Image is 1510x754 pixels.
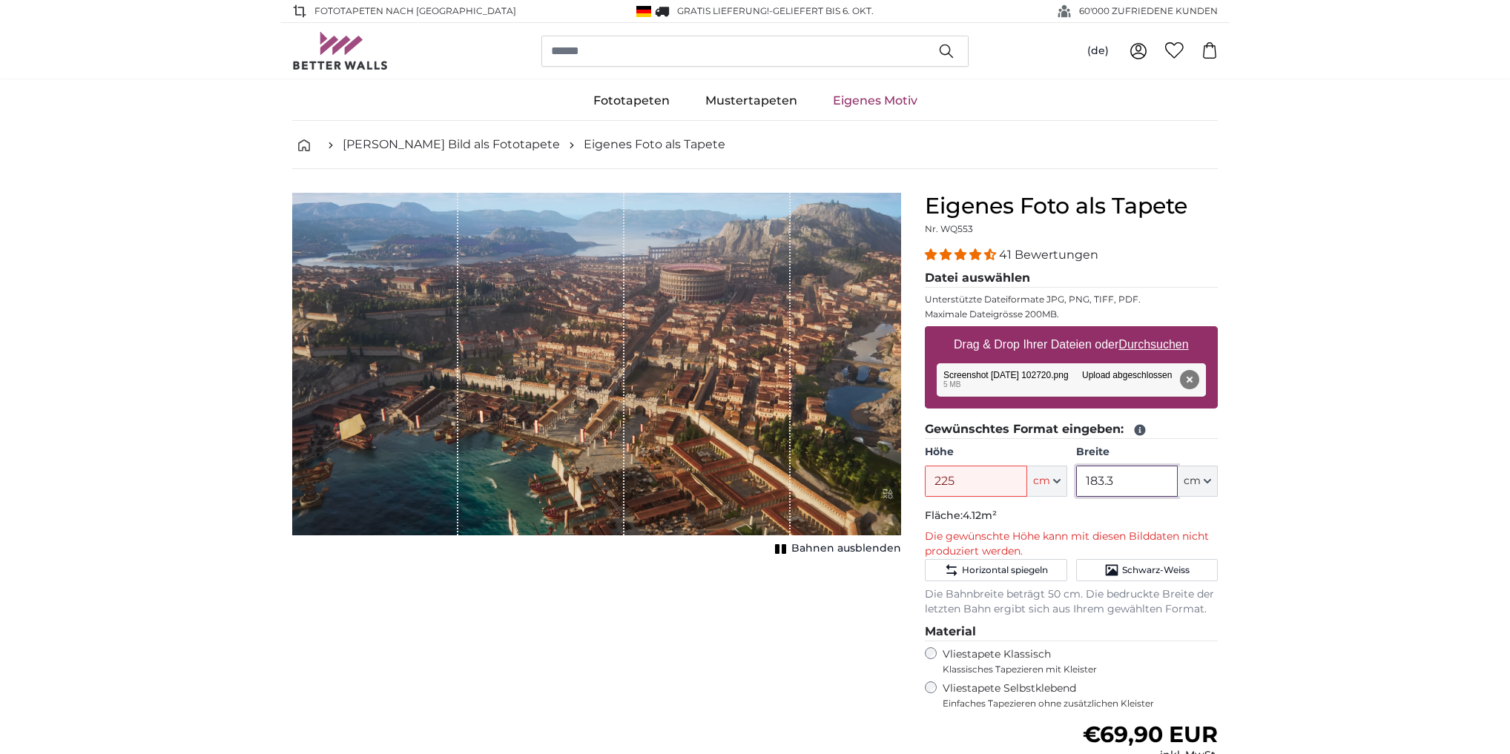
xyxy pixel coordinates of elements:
[943,664,1205,675] span: Klassisches Tapezieren mit Kleister
[1075,38,1121,65] button: (de)
[292,193,901,559] div: 1 of 1
[943,647,1205,675] label: Vliestapete Klassisch
[943,681,1218,710] label: Vliestapete Selbstklebend
[769,5,874,16] span: -
[791,541,901,556] span: Bahnen ausblenden
[771,538,901,559] button: Bahnen ausblenden
[1184,474,1201,489] span: cm
[925,509,1218,523] p: Fläche:
[925,559,1066,581] button: Horizontal spiegeln
[1076,445,1218,460] label: Breite
[1122,564,1190,576] span: Schwarz-Weiss
[925,269,1218,288] legend: Datei auswählen
[943,698,1218,710] span: Einfaches Tapezieren ohne zusätzlichen Kleister
[576,82,688,120] a: Fototapeten
[962,564,1048,576] span: Horizontal spiegeln
[1119,338,1189,351] u: Durchsuchen
[292,32,389,70] img: Betterwalls
[999,248,1098,262] span: 41 Bewertungen
[314,4,516,18] span: Fototapeten nach [GEOGRAPHIC_DATA]
[677,5,769,16] span: GRATIS Lieferung!
[292,121,1218,169] nav: breadcrumbs
[773,5,874,16] span: Geliefert bis 6. Okt.
[1033,474,1050,489] span: cm
[688,82,815,120] a: Mustertapeten
[636,6,651,17] img: Deutschland
[925,294,1218,305] p: Unterstützte Dateiformate JPG, PNG, TIFF, PDF.
[948,330,1195,360] label: Drag & Drop Ihrer Dateien oder
[815,82,935,120] a: Eigenes Motiv
[1083,721,1218,748] span: €69,90 EUR
[1178,466,1218,497] button: cm
[1027,466,1067,497] button: cm
[1076,559,1218,581] button: Schwarz-Weiss
[925,587,1218,617] p: Die Bahnbreite beträgt 50 cm. Die bedruckte Breite der letzten Bahn ergibt sich aus Ihrem gewählt...
[925,223,973,234] span: Nr. WQ553
[925,623,1218,641] legend: Material
[1079,4,1218,18] span: 60'000 ZUFRIEDENE KUNDEN
[925,248,999,262] span: 4.39 stars
[925,308,1218,320] p: Maximale Dateigrösse 200MB.
[343,136,560,153] a: [PERSON_NAME] Bild als Fototapete
[963,509,997,522] span: 4.12m²
[925,529,1218,559] p: Die gewünschte Höhe kann mit diesen Bilddaten nicht produziert werden.
[925,445,1066,460] label: Höhe
[584,136,725,153] a: Eigenes Foto als Tapete
[925,420,1218,439] legend: Gewünschtes Format eingeben:
[925,193,1218,219] h1: Eigenes Foto als Tapete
